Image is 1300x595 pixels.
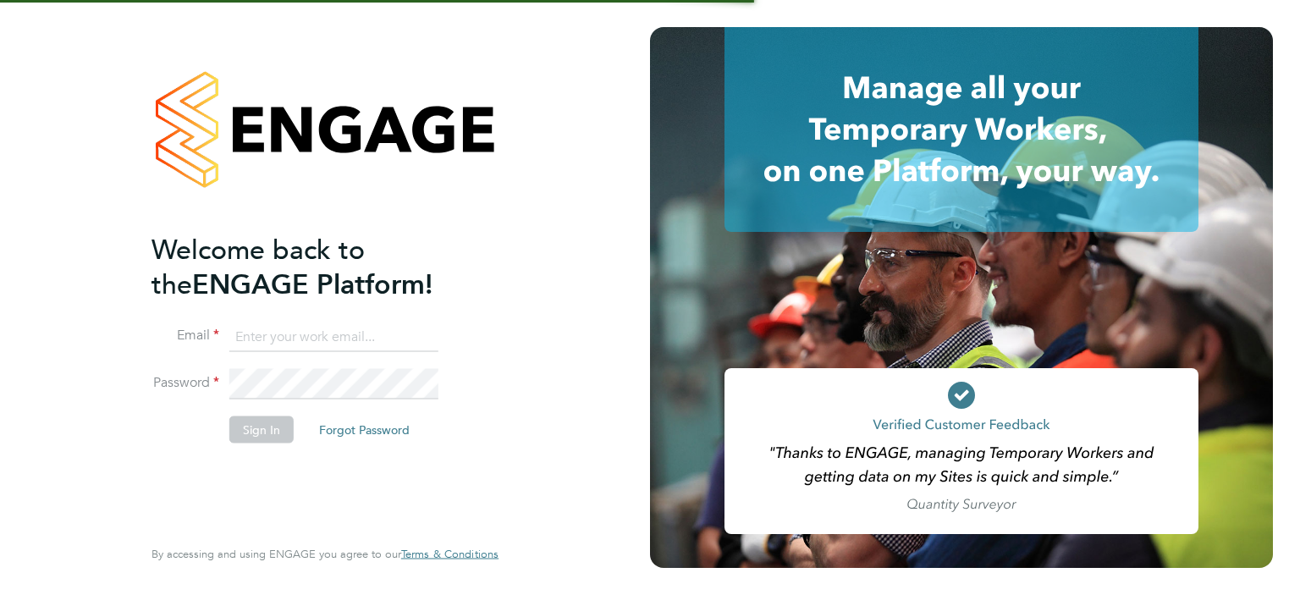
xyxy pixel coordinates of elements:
[151,327,219,344] label: Email
[229,416,294,443] button: Sign In
[229,322,438,352] input: Enter your work email...
[401,548,499,561] a: Terms & Conditions
[151,233,365,300] span: Welcome back to the
[401,547,499,561] span: Terms & Conditions
[306,416,423,443] button: Forgot Password
[151,547,499,561] span: By accessing and using ENGAGE you agree to our
[151,374,219,392] label: Password
[151,232,482,301] h2: ENGAGE Platform!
